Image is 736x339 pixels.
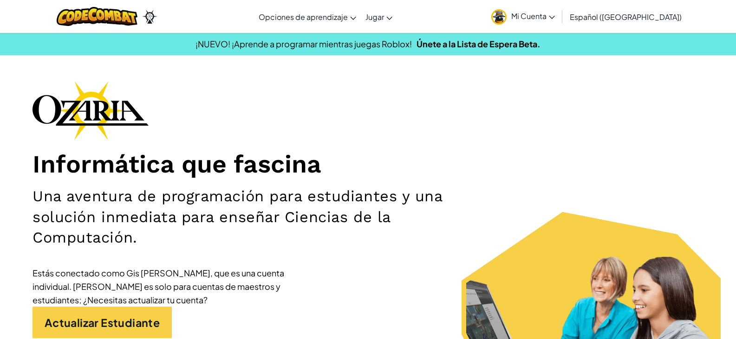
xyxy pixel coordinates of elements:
a: Mi Cuenta [487,2,560,31]
font: Una aventura de programación para estudiantes y una solución inmediata para enseñar Ciencias de l... [33,187,443,246]
font: Jugar [365,12,384,22]
a: Únete a la Lista de Espera Beta. [417,38,541,49]
font: Español ([GEOGRAPHIC_DATA]) [570,12,682,22]
img: Ozaria [142,10,157,24]
a: Actualizar Estudiante [33,307,172,338]
font: Informática que fascina [33,149,321,179]
img: Logotipo de CodeCombat [57,7,138,26]
a: Español ([GEOGRAPHIC_DATA]) [565,4,686,29]
font: Opciones de aprendizaje [259,12,348,22]
font: ¡NUEVO! ¡Aprende a programar mientras juegas Roblox! [195,38,412,49]
img: avatar [491,9,507,25]
a: Opciones de aprendizaje [254,4,361,29]
a: Jugar [361,4,397,29]
font: Actualizar Estudiante [45,316,160,329]
font: Estás conectado como Gis [PERSON_NAME], que es una cuenta individual. [PERSON_NAME] es solo para ... [33,268,284,305]
font: Mi Cuenta [511,11,547,21]
img: Logotipo de la marca Ozaria [33,81,149,140]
